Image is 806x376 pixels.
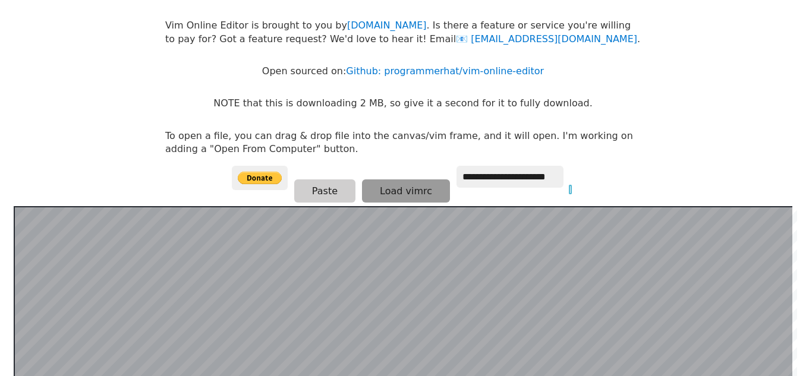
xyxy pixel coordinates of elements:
[346,65,544,77] a: Github: programmerhat/vim-online-editor
[165,129,641,156] p: To open a file, you can drag & drop file into the canvas/vim frame, and it will open. I'm working...
[456,33,637,45] a: [EMAIL_ADDRESS][DOMAIN_NAME]
[213,97,592,110] p: NOTE that this is downloading 2 MB, so give it a second for it to fully download.
[362,179,450,203] button: Load vimrc
[294,179,355,203] button: Paste
[347,20,427,31] a: [DOMAIN_NAME]
[262,65,544,78] p: Open sourced on:
[165,19,641,46] p: Vim Online Editor is brought to you by . Is there a feature or service you're willing to pay for?...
